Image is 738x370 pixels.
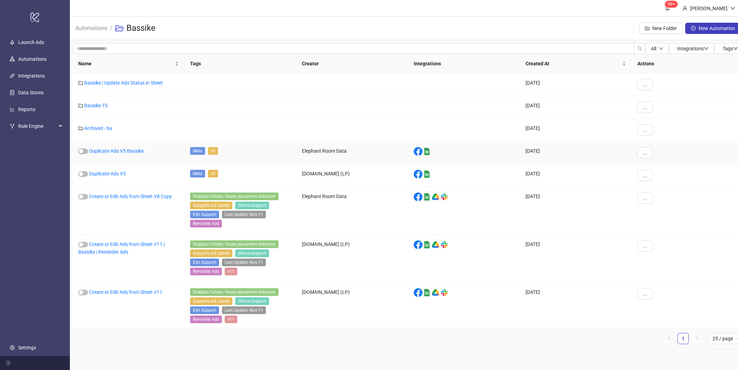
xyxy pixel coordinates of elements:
span: Last Update: Nov-11 [222,259,266,266]
span: v5 [208,170,218,177]
span: down [733,46,738,51]
div: [DATE] [520,142,632,164]
div: [DATE] [520,187,632,235]
a: Automations [18,57,46,62]
span: GDrive Support [235,202,269,209]
button: Integrationsdown [669,43,714,54]
span: folder-add [645,26,650,31]
span: left [667,336,671,340]
a: Bassike | Update Ads Status in Sheet [84,80,163,86]
span: Reminder Ads [190,220,222,227]
span: folder [78,80,83,85]
div: [DATE] [520,164,632,187]
a: 1 [678,333,688,344]
span: Created At [526,60,621,67]
span: Reminder Ads [190,268,222,275]
button: New Folder [639,23,682,34]
span: Rule Engine [18,119,57,133]
a: Integrations [18,73,45,79]
button: ... [637,288,653,299]
th: Tags [184,54,296,73]
span: search [637,46,642,51]
span: Dropbox Folder / Asset placement detection [190,240,278,248]
span: GDrive Support [235,249,269,257]
div: [DOMAIN_NAME] (LP) [296,283,408,331]
span: ... [643,127,647,133]
span: Integrations [677,46,709,51]
span: v11 [225,315,237,323]
button: ... [637,147,653,158]
span: user [682,6,687,11]
div: [DOMAIN_NAME] (LP) [296,164,408,187]
a: Create or Edit Ads from Sheet V11 | Bassike | Reminder Ads [78,241,165,255]
span: Dropbox Folder / Asset placement detection [190,288,278,296]
span: right [695,336,699,340]
span: Supports Ad Labels [190,249,232,257]
button: ... [637,102,653,113]
span: v11 [225,268,237,275]
a: Create or Edit Ads from Sheet V11 [89,289,162,295]
span: Last Update: Nov-11 [222,306,266,314]
li: Next Page [692,333,703,344]
th: Integrations [408,54,520,73]
span: All [651,46,656,51]
sup: 1566 [665,1,678,8]
button: ... [637,79,653,90]
button: left [664,333,675,344]
th: Creator [296,54,408,73]
button: ... [637,240,653,252]
span: Last Update: Nov-11 [222,211,266,218]
span: down [659,46,663,51]
span: Meta [190,147,205,155]
button: ... [637,124,653,136]
span: Tags [723,46,738,51]
span: ... [643,243,647,249]
span: Dropbox Folder / Asset placement detection [190,193,278,200]
span: Edit Support [190,306,219,314]
a: Duplicate Ads V5 [89,171,126,176]
span: New Folder [652,26,677,31]
span: down [730,6,735,11]
button: Alldown [645,43,669,54]
span: Name [78,60,173,67]
span: fork [10,124,15,129]
h3: Bassike [126,23,155,34]
div: Elephant Room Data [296,142,408,164]
span: Edit Support [190,259,219,266]
span: folder-open [115,24,124,32]
span: folder [78,103,83,108]
div: [DATE] [520,119,632,142]
span: menu-fold [6,361,10,365]
button: ... [637,193,653,204]
div: [DATE] [520,96,632,119]
button: right [692,333,703,344]
span: New Automation [699,26,735,31]
span: Meta [190,170,205,177]
a: Automations [74,24,109,31]
span: ... [643,150,647,155]
a: Launch Ads [18,40,44,45]
li: 1 [678,333,689,344]
div: Elephant Room Data [296,187,408,235]
th: Name [73,54,184,73]
div: [DATE] [520,235,632,283]
a: Data Stores [18,90,44,96]
a: Duplicate Ads V5 Bassike [89,148,144,154]
span: v5 [208,147,218,155]
span: Supports Ad Labels [190,297,232,305]
span: ... [643,291,647,297]
span: plus-circle [691,26,696,31]
span: GDrive Support [235,297,269,305]
a: Settings [18,345,36,350]
span: ... [643,104,647,110]
li: / [110,17,113,39]
span: ... [643,82,647,87]
div: [DOMAIN_NAME] (LP) [296,235,408,283]
a: Archived - ba [84,125,112,131]
a: Create or Edit Ads from Sheet V8 Copy [89,194,172,199]
span: ... [643,195,647,201]
th: Created At [520,54,632,73]
div: [DATE] [520,283,632,331]
span: ... [643,173,647,178]
div: [PERSON_NAME] [687,5,730,12]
